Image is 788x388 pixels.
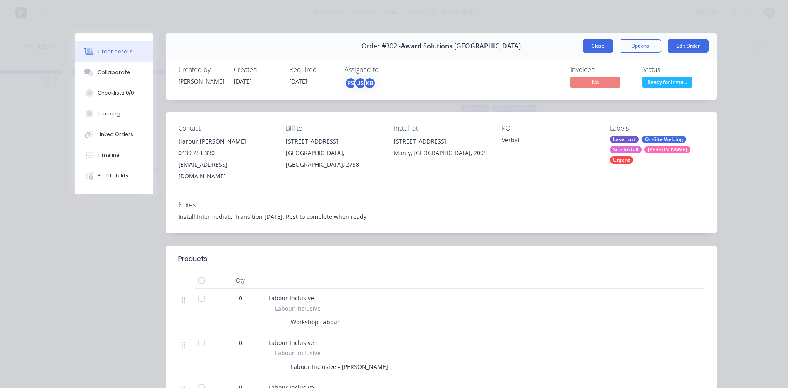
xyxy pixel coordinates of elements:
[502,125,596,132] div: PO
[98,172,129,180] div: Profitability
[268,339,314,347] span: Labour Inclusive
[75,145,153,165] button: Timeline
[98,110,120,117] div: Tracking
[345,77,376,89] button: PSJSKB
[178,136,273,182] div: Harpur [PERSON_NAME]0439 251 330[EMAIL_ADDRESS][DOMAIN_NAME]
[362,42,401,50] span: Order #302 -
[286,125,381,132] div: Bill to
[287,316,343,328] div: Workshop Labour
[75,41,153,62] button: Order details
[570,77,620,87] span: No
[234,66,279,74] div: Created
[345,66,427,74] div: Assigned to
[345,77,357,89] div: PS
[178,147,273,159] div: 0439 251 330
[178,66,224,74] div: Created by
[75,103,153,124] button: Tracking
[75,83,153,103] button: Checklists 0/0
[642,66,704,74] div: Status
[668,39,709,53] button: Edit Order
[289,77,307,85] span: [DATE]
[354,77,366,89] div: JS
[234,77,252,85] span: [DATE]
[287,361,391,373] div: Labour Inclusive - [PERSON_NAME]
[642,136,686,143] div: On-Site Welding
[178,159,273,182] div: [EMAIL_ADDRESS][DOMAIN_NAME]
[98,48,133,55] div: Order details
[610,125,704,132] div: Labels
[178,212,704,221] div: Install Intermediate Transition [DATE]. Rest to complete when ready
[75,124,153,145] button: Linked Orders
[275,349,321,357] span: Labour Inclusive
[394,136,489,147] div: [STREET_ADDRESS]
[289,66,335,74] div: Required
[98,131,133,138] div: Linked Orders
[583,39,613,53] button: Close
[286,136,381,147] div: [STREET_ADDRESS]
[610,146,642,153] div: Site Install
[178,254,207,264] div: Products
[178,77,224,86] div: [PERSON_NAME]
[98,89,134,97] div: Checklists 0/0
[75,165,153,186] button: Profitability
[364,77,376,89] div: KB
[502,136,596,147] div: Verbal
[642,77,692,89] button: Ready for Insta...
[286,147,381,170] div: [GEOGRAPHIC_DATA], [GEOGRAPHIC_DATA], 2758
[75,62,153,83] button: Collaborate
[275,304,321,313] span: Labour Inclusive
[239,294,242,302] span: 0
[394,125,489,132] div: Install at
[394,147,489,159] div: Manly, [GEOGRAPHIC_DATA], 2095
[98,151,120,159] div: Timeline
[642,77,692,87] span: Ready for Insta...
[644,146,690,153] div: [PERSON_NAME]
[98,69,130,76] div: Collaborate
[178,201,704,209] div: Notes
[570,66,632,74] div: Invoiced
[216,272,265,289] div: Qty
[394,136,489,162] div: [STREET_ADDRESS]Manly, [GEOGRAPHIC_DATA], 2095
[620,39,661,53] button: Options
[178,136,273,147] div: Harpur [PERSON_NAME]
[239,338,242,347] span: 0
[268,294,314,302] span: Labour Inclusive
[286,136,381,170] div: [STREET_ADDRESS][GEOGRAPHIC_DATA], [GEOGRAPHIC_DATA], 2758
[610,156,633,164] div: Urgent
[610,136,639,143] div: Laser cut
[401,42,521,50] span: Award Solutions [GEOGRAPHIC_DATA]
[178,125,273,132] div: Contact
